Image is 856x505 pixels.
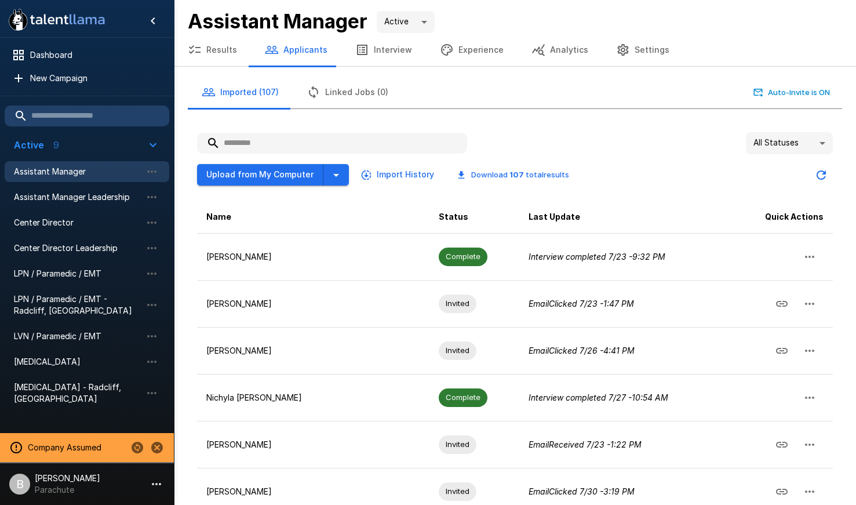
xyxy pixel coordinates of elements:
[206,251,420,263] p: [PERSON_NAME]
[810,164,833,187] button: Updated Today - 1:34 PM
[358,164,439,186] button: Import History
[206,392,420,404] p: Nichyla [PERSON_NAME]
[751,83,833,101] button: Auto-Invite is ON
[529,252,665,261] i: Interview completed 7/23 - 9:32 PM
[439,392,487,403] span: Complete
[519,201,730,234] th: Last Update
[509,170,524,179] b: 107
[529,346,635,355] i: Email Clicked 7/26 - 4:41 PM
[197,201,429,234] th: Name
[529,439,642,449] i: Email Received 7/23 - 1:22 PM
[529,393,668,402] i: Interview completed 7/27 - 10:54 AM
[746,132,833,154] div: All Statuses
[197,164,323,186] button: Upload from My Computer
[730,201,833,234] th: Quick Actions
[251,34,341,66] button: Applicants
[439,251,487,262] span: Complete
[206,298,420,310] p: [PERSON_NAME]
[518,34,602,66] button: Analytics
[188,9,367,33] b: Assistant Manager
[529,486,635,496] i: Email Clicked 7/30 - 3:19 PM
[439,345,476,356] span: Invited
[602,34,683,66] button: Settings
[768,485,796,495] span: Copy Interview Link
[174,34,251,66] button: Results
[439,486,476,497] span: Invited
[439,298,476,309] span: Invited
[377,11,435,33] div: Active
[206,345,420,357] p: [PERSON_NAME]
[293,76,402,108] button: Linked Jobs (0)
[529,299,634,308] i: Email Clicked 7/23 - 1:47 PM
[206,486,420,497] p: [PERSON_NAME]
[439,439,476,450] span: Invited
[768,344,796,354] span: Copy Interview Link
[448,166,578,184] button: Download 107 totalresults
[341,34,426,66] button: Interview
[768,438,796,448] span: Copy Interview Link
[429,201,519,234] th: Status
[188,76,293,108] button: Imported (107)
[206,439,420,450] p: [PERSON_NAME]
[768,297,796,307] span: Copy Interview Link
[426,34,518,66] button: Experience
